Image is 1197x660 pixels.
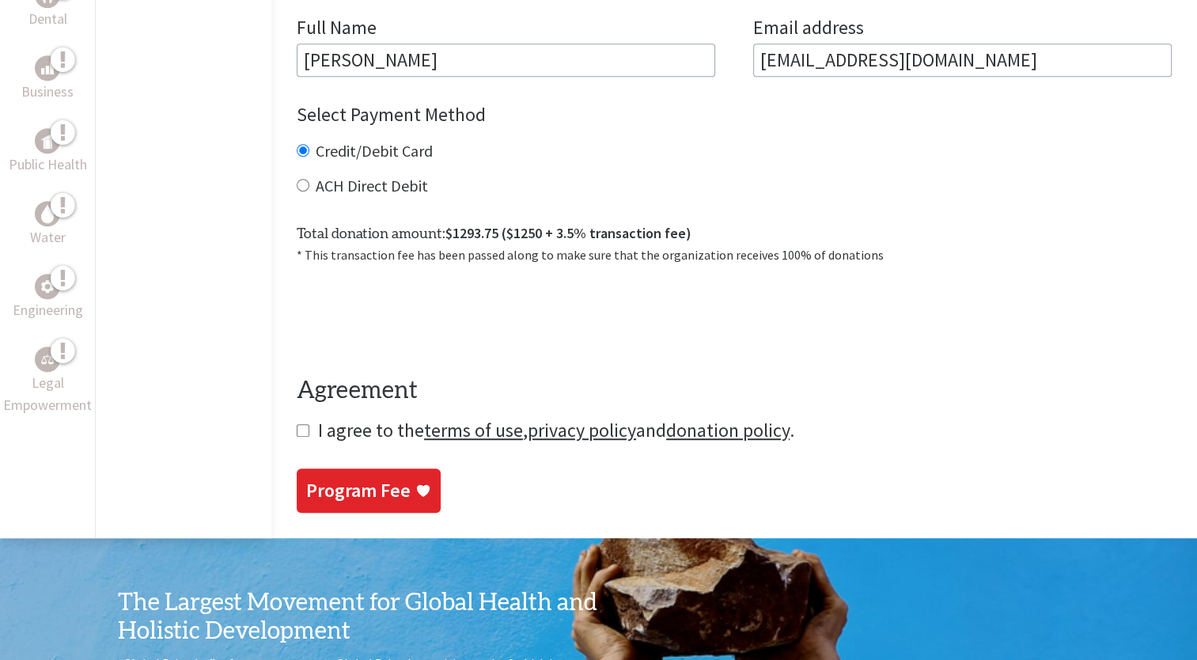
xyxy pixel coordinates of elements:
h3: The Largest Movement for Global Health and Holistic Development [118,589,599,646]
a: WaterWater [30,201,66,248]
h4: Select Payment Method [297,102,1172,127]
div: Program Fee [306,478,411,503]
img: Public Health [41,133,54,149]
p: Business [21,81,74,103]
label: ACH Direct Debit [316,176,428,195]
p: Legal Empowerment [3,372,92,416]
label: Credit/Debit Card [316,141,433,161]
input: Enter Full Name [297,44,715,77]
a: terms of use [424,418,523,442]
a: Program Fee [297,468,441,513]
label: Total donation amount: [297,222,691,245]
a: EngineeringEngineering [13,274,83,321]
label: Email address [753,15,864,44]
span: $1293.75 ($1250 + 3.5% transaction fee) [445,224,691,242]
a: Public HealthPublic Health [9,128,87,176]
span: I agree to the , and . [318,418,794,442]
label: Full Name [297,15,377,44]
img: Water [41,204,54,222]
p: Water [30,226,66,248]
a: donation policy [666,418,790,442]
input: Your Email [753,44,1172,77]
img: Engineering [41,280,54,293]
p: * This transaction fee has been passed along to make sure that the organization receives 100% of ... [297,245,1172,264]
a: privacy policy [528,418,636,442]
img: Business [41,62,54,74]
div: Public Health [35,128,60,154]
div: Water [35,201,60,226]
iframe: reCAPTCHA [297,283,537,345]
h4: Agreement [297,377,1172,405]
a: Legal EmpowermentLegal Empowerment [3,347,92,416]
a: BusinessBusiness [21,55,74,103]
div: Engineering [35,274,60,299]
div: Legal Empowerment [35,347,60,372]
img: Legal Empowerment [41,355,54,364]
p: Dental [28,8,67,30]
p: Public Health [9,154,87,176]
div: Business [35,55,60,81]
p: Engineering [13,299,83,321]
